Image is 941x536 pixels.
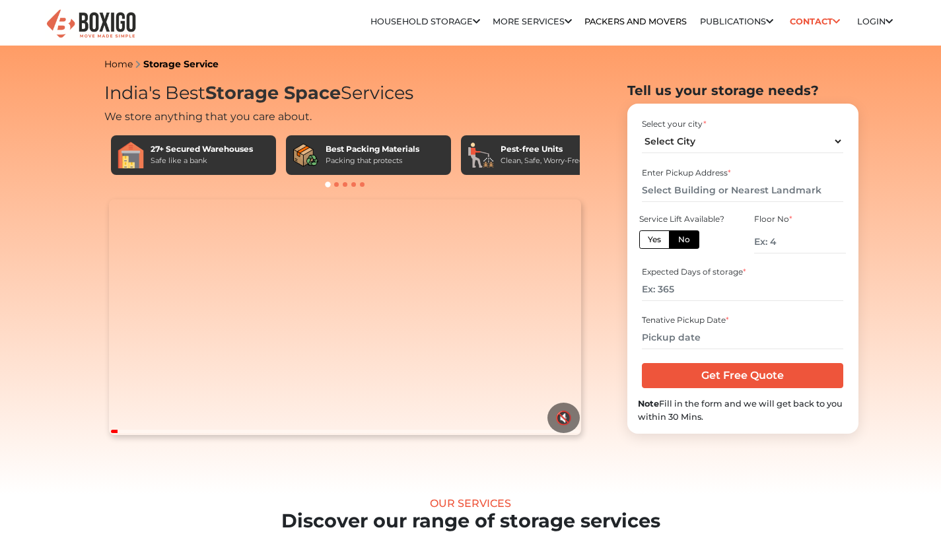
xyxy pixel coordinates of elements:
div: 27+ Secured Warehouses [151,143,253,155]
b: Note [638,399,659,409]
img: Pest-free Units [468,142,494,168]
a: Household Storage [370,17,480,26]
div: Pest-free Units [501,143,584,155]
img: Boxigo [45,8,137,40]
input: Select Building or Nearest Landmark [642,179,843,202]
a: Contact [786,11,845,32]
div: Enter Pickup Address [642,167,843,179]
span: We store anything that you care about. [104,110,312,123]
label: Yes [639,230,670,249]
div: Safe like a bank [151,155,253,166]
button: 🔇 [547,403,580,433]
a: Packers and Movers [584,17,687,26]
div: Expected Days of storage [642,266,843,278]
div: Service Lift Available? [639,213,730,225]
div: Fill in the form and we will get back to you within 30 Mins. [638,397,848,422]
h2: Discover our range of storage services [38,510,903,533]
div: Clean, Safe, Worry-Free [501,155,584,166]
a: Login [857,17,893,26]
h1: India's Best Services [104,83,586,104]
div: Select your city [642,118,843,130]
a: Storage Service [143,58,219,70]
img: 27+ Secured Warehouses [118,142,144,168]
input: Ex: 4 [754,230,845,253]
a: Publications [700,17,773,26]
h2: Tell us your storage needs? [627,83,858,98]
input: Ex: 365 [642,278,843,301]
video: Your browser does not support the video tag. [109,199,581,436]
a: More services [493,17,572,26]
img: Best Packing Materials [293,142,319,168]
input: Get Free Quote [642,363,843,388]
div: Packing that protects [326,155,419,166]
label: No [669,230,699,249]
span: Storage Space [205,82,341,104]
input: Pickup date [642,326,843,349]
div: Tenative Pickup Date [642,314,843,326]
div: Floor No [754,213,845,225]
a: Home [104,58,133,70]
div: Best Packing Materials [326,143,419,155]
div: Our Services [38,497,903,510]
